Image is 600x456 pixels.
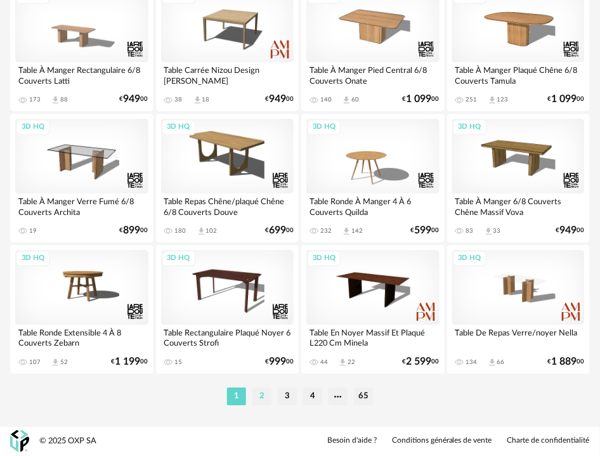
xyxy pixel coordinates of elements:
div: © 2025 OXP SA [39,436,96,447]
div: 180 [175,228,186,235]
div: 3D HQ [453,120,487,136]
img: OXP [10,431,29,453]
div: 19 [29,228,37,235]
a: 3D HQ Table Ronde Extensible 4 À 8 Couverts Zebarn 107 Download icon 52 €1 19900 [10,245,153,374]
span: Download icon [338,358,348,368]
div: 66 [497,359,505,367]
div: € 00 [548,358,585,367]
span: 899 [124,227,141,235]
span: Download icon [193,96,202,105]
span: 1 889 [552,358,577,367]
div: 3D HQ [16,251,50,267]
a: 3D HQ Table Rectangulaire Plaqué Noyer 6 Couverts Strofi 15 €99900 [156,245,299,374]
span: 949 [124,96,141,104]
span: Download icon [342,227,351,237]
div: Table Rectangulaire Plaqué Noyer 6 Couverts Strofi [161,325,294,351]
span: 949 [560,227,577,235]
div: € 00 [556,227,585,235]
div: 33 [493,228,501,235]
a: 3D HQ Table Repas Chêne/plaqué Chêne 6/8 Couverts Douve 180 Download icon 102 €69900 [156,114,299,243]
div: € 00 [548,96,585,104]
a: Besoin d'aide ? [327,436,377,446]
li: 65 [354,388,373,406]
span: Download icon [51,358,60,368]
div: 173 [29,96,41,104]
a: 3D HQ Table À Manger Verre Fumé 6/8 Couverts Archita 19 €89900 [10,114,153,243]
div: 102 [206,228,218,235]
div: € 00 [265,227,294,235]
span: Download icon [197,227,206,237]
div: 251 [466,96,478,104]
div: 3D HQ [307,251,341,267]
span: 1 199 [115,358,141,367]
span: Download icon [51,96,60,105]
span: 999 [269,358,286,367]
span: 1 099 [552,96,577,104]
div: 88 [60,96,68,104]
div: Table En Noyer Massif Et Plaqué L220 Cm Minela [306,325,440,351]
div: 38 [175,96,183,104]
div: Table Carrée Nizou Design [PERSON_NAME] [161,63,294,88]
div: 3D HQ [162,251,196,267]
a: 3D HQ Table En Noyer Massif Et Plaqué L220 Cm Minela 44 Download icon 22 €2 59900 [301,245,445,374]
span: Download icon [342,96,351,105]
span: 2 599 [407,358,432,367]
div: 3D HQ [307,120,341,136]
div: 3D HQ [453,251,487,267]
div: € 00 [403,96,440,104]
div: € 00 [411,227,440,235]
div: 18 [202,96,210,104]
div: Table À Manger Verre Fumé 6/8 Couverts Archita [15,194,148,219]
span: 1 099 [407,96,432,104]
a: Conditions générales de vente [392,436,492,446]
div: Table Ronde À Manger 4 À 6 Couverts Quilda [306,194,440,219]
li: 2 [252,388,271,406]
span: Download icon [484,227,493,237]
li: 3 [278,388,297,406]
a: 3D HQ Table À Manger 6/8 Couverts Chêne Massif Vova 83 Download icon 33 €94900 [447,114,590,243]
a: 3D HQ Table Ronde À Manger 4 À 6 Couverts Quilda 232 Download icon 142 €59900 [301,114,445,243]
span: 699 [269,227,286,235]
div: 44 [320,359,328,367]
div: 22 [348,359,355,367]
div: Table À Manger Rectangulaire 6/8 Couverts Latti [15,63,148,88]
div: € 00 [265,96,294,104]
div: 3D HQ [162,120,196,136]
div: 107 [29,359,41,367]
div: 83 [466,228,474,235]
div: 134 [466,359,478,367]
div: 60 [351,96,359,104]
div: 52 [60,359,68,367]
a: 3D HQ Table De Repas Verre/noyer Nella 134 Download icon 66 €1 88900 [447,245,590,374]
div: 140 [320,96,332,104]
div: 123 [497,96,509,104]
div: Table De Repas Verre/noyer Nella [452,325,585,351]
div: Table Repas Chêne/plaqué Chêne 6/8 Couverts Douve [161,194,294,219]
span: 949 [269,96,286,104]
div: Table À Manger Pied Central 6/8 Couverts Onate [306,63,440,88]
div: € 00 [403,358,440,367]
a: Charte de confidentialité [507,436,590,446]
div: Table À Manger Plaqué Chêne 6/8 Couverts Tamula [452,63,585,88]
span: Download icon [488,358,497,368]
div: 3D HQ [16,120,50,136]
div: € 00 [120,227,148,235]
div: 232 [320,228,332,235]
div: Table Ronde Extensible 4 À 8 Couverts Zebarn [15,325,148,351]
span: 599 [415,227,432,235]
div: € 00 [120,96,148,104]
div: € 00 [112,358,148,367]
div: € 00 [265,358,294,367]
div: Table À Manger 6/8 Couverts Chêne Massif Vova [452,194,585,219]
span: Download icon [488,96,497,105]
li: 4 [303,388,322,406]
div: 15 [175,359,183,367]
li: 1 [227,388,246,406]
div: 142 [351,228,363,235]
